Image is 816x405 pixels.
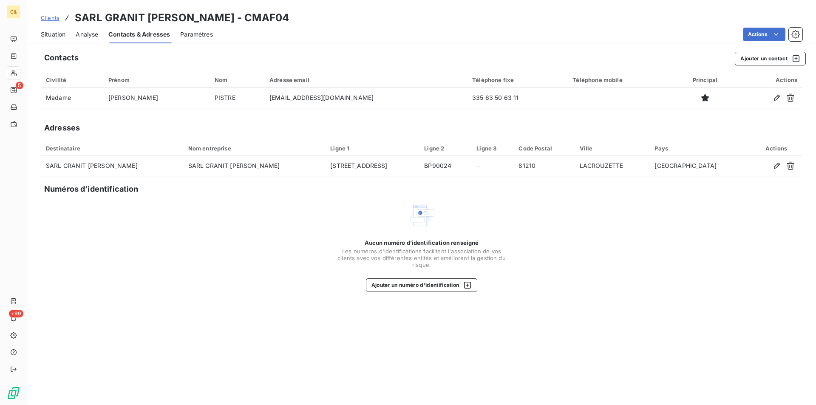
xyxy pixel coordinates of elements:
[471,156,513,176] td: -
[46,76,98,83] div: Civilité
[755,145,797,152] div: Actions
[787,376,807,397] iframe: Intercom live chat
[365,239,479,246] span: Aucun numéro d’identification renseigné
[75,10,289,25] h3: SARL GRANIT [PERSON_NAME] - CMAF04
[366,278,478,292] button: Ajouter un numéro d’identification
[41,14,59,22] a: Clients
[325,156,419,176] td: [STREET_ADDRESS]
[575,156,650,176] td: LACROUZETTE
[337,248,507,268] span: Les numéros d'identifications facilitent l'association de vos clients avec vos différentes entité...
[183,156,326,176] td: SARL GRANIT [PERSON_NAME]
[9,310,23,317] span: +99
[743,28,785,41] button: Actions
[16,82,23,89] span: 5
[419,156,471,176] td: BP90024
[424,145,466,152] div: Ligne 2
[188,145,320,152] div: Nom entreprise
[210,88,264,108] td: PISTRE
[7,386,20,400] img: Logo LeanPay
[654,145,745,152] div: Pays
[679,76,731,83] div: Principal
[269,76,462,83] div: Adresse email
[735,52,806,65] button: Ajouter un contact
[108,76,204,83] div: Prénom
[180,30,213,39] span: Paramètres
[330,145,414,152] div: Ligne 1
[41,14,59,21] span: Clients
[41,30,65,39] span: Situation
[46,145,178,152] div: Destinataire
[472,76,562,83] div: Téléphone fixe
[44,183,139,195] h5: Numéros d’identification
[76,30,98,39] span: Analyse
[108,30,170,39] span: Contacts & Adresses
[215,76,259,83] div: Nom
[572,76,669,83] div: Téléphone mobile
[580,145,645,152] div: Ville
[41,156,183,176] td: SARL GRANIT [PERSON_NAME]
[741,76,797,83] div: Actions
[41,88,103,108] td: Madame
[7,83,20,97] a: 5
[103,88,210,108] td: [PERSON_NAME]
[467,88,567,108] td: 335 63 50 63 11
[264,88,467,108] td: [EMAIL_ADDRESS][DOMAIN_NAME]
[408,202,435,229] img: Empty state
[649,156,750,176] td: [GEOGRAPHIC_DATA]
[518,145,569,152] div: Code Postal
[7,5,20,19] div: C&
[44,52,79,64] h5: Contacts
[44,122,80,134] h5: Adresses
[513,156,574,176] td: 81210
[476,145,508,152] div: Ligne 3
